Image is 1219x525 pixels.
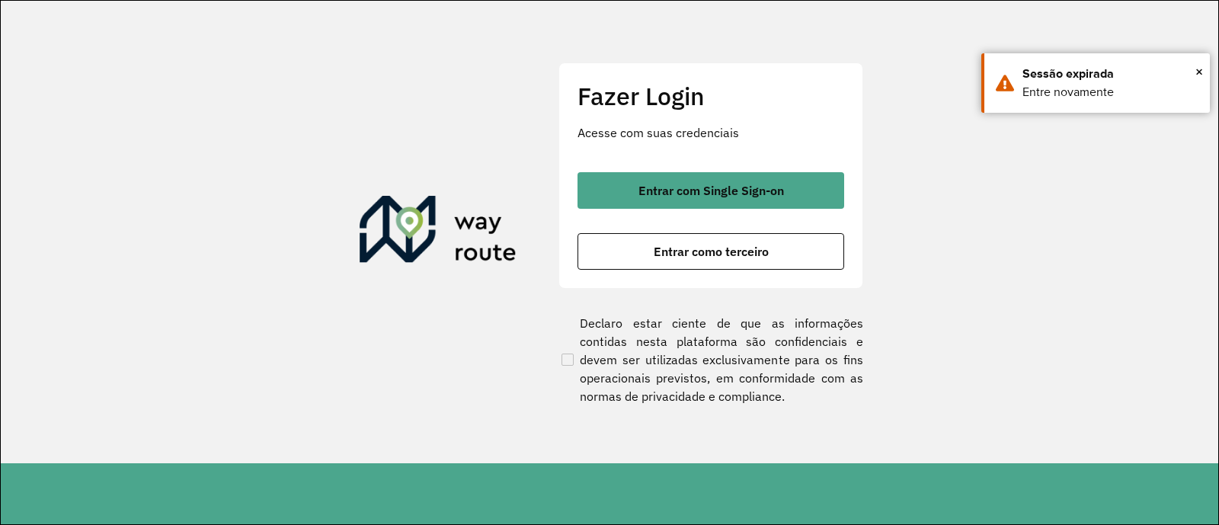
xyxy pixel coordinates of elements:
label: Declaro estar ciente de que as informações contidas nesta plataforma são confidenciais e devem se... [558,314,863,405]
span: Entrar como terceiro [654,245,769,258]
div: Entre novamente [1022,83,1198,101]
span: × [1195,60,1203,83]
button: Close [1195,60,1203,83]
p: Acesse com suas credenciais [578,123,844,142]
button: button [578,172,844,209]
div: Sessão expirada [1022,65,1198,83]
h2: Fazer Login [578,82,844,110]
img: Roteirizador AmbevTech [360,196,517,269]
span: Entrar com Single Sign-on [638,184,784,197]
button: button [578,233,844,270]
